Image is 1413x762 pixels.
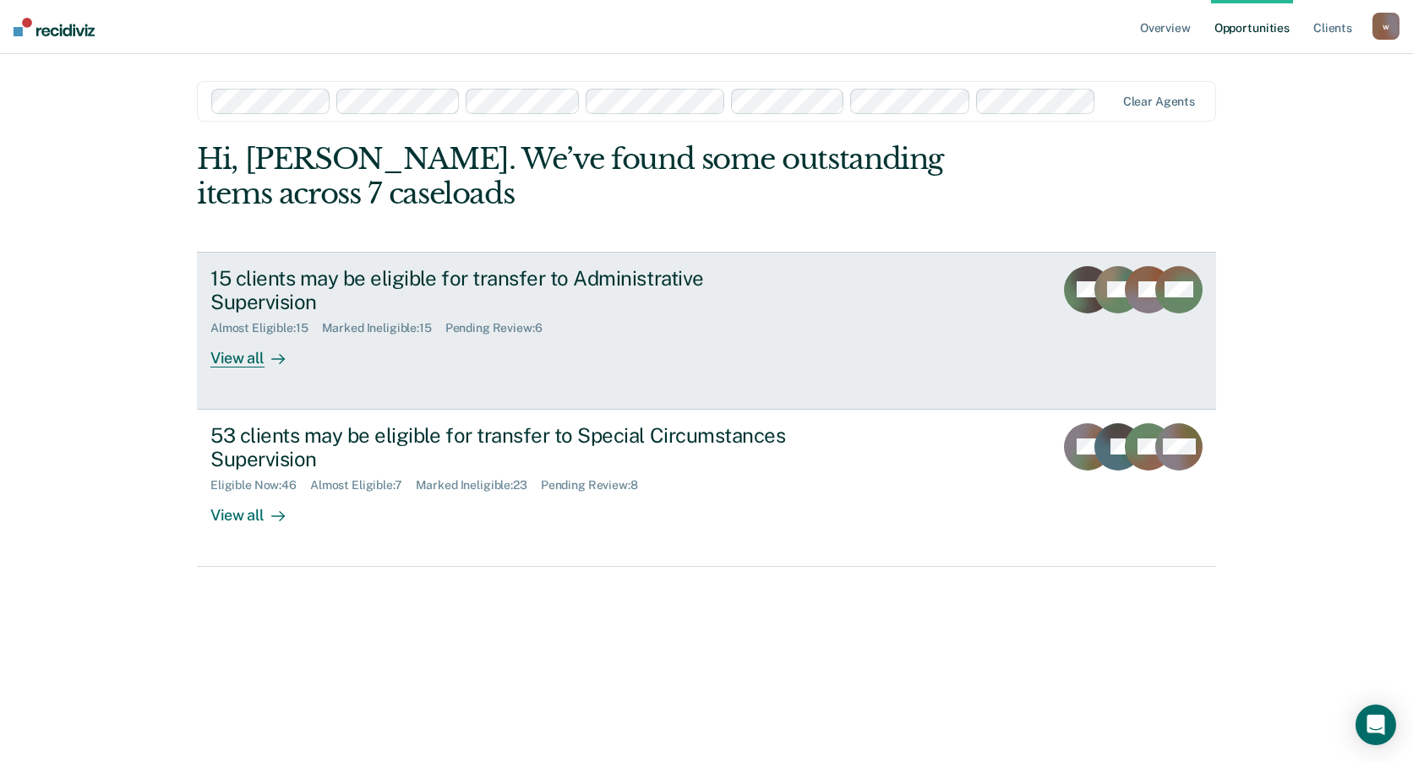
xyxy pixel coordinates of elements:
div: Pending Review : 6 [445,321,556,335]
div: Hi, [PERSON_NAME]. We’ve found some outstanding items across 7 caseloads [197,142,1012,211]
a: 53 clients may be eligible for transfer to Special Circumstances SupervisionEligible Now:46Almost... [197,410,1216,567]
div: 15 clients may be eligible for transfer to Administrative Supervision [210,266,804,315]
a: 15 clients may be eligible for transfer to Administrative SupervisionAlmost Eligible:15Marked Ine... [197,252,1216,410]
button: w [1372,13,1399,40]
div: 53 clients may be eligible for transfer to Special Circumstances Supervision [210,423,804,472]
div: Clear agents [1123,95,1195,109]
div: View all [210,493,305,525]
div: Almost Eligible : 15 [210,321,322,335]
div: Pending Review : 8 [541,478,652,493]
div: Marked Ineligible : 15 [322,321,445,335]
div: Marked Ineligible : 23 [416,478,541,493]
div: Open Intercom Messenger [1356,705,1396,745]
div: Almost Eligible : 7 [310,478,416,493]
div: View all [210,335,305,368]
div: Eligible Now : 46 [210,478,310,493]
img: Recidiviz [14,18,95,36]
